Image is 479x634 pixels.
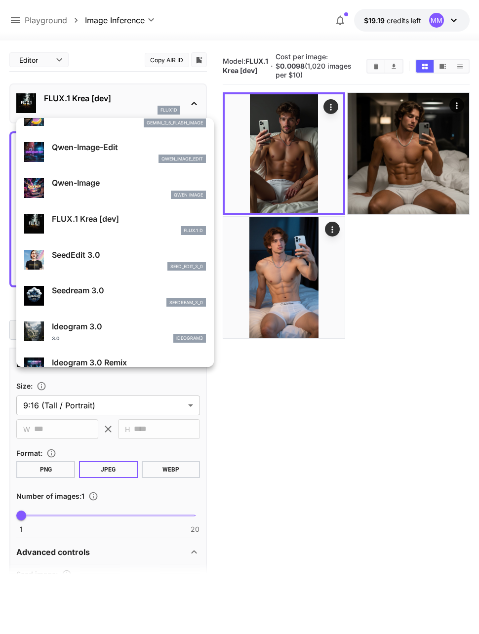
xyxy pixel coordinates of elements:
[170,263,203,270] p: seed_edit_3_0
[52,335,60,342] p: 3.0
[52,320,206,332] p: Ideogram 3.0
[184,227,203,234] p: FLUX.1 D
[174,192,203,198] p: Qwen Image
[24,353,206,383] div: Ideogram 3.0 Remix
[24,245,206,275] div: SeedEdit 3.0seed_edit_3_0
[176,335,203,342] p: ideogram3
[24,173,206,203] div: Qwen-ImageQwen Image
[52,177,206,189] p: Qwen-Image
[147,119,203,126] p: gemini_2_5_flash_image
[24,137,206,167] div: Qwen-Image-Editqwen_image_edit
[169,299,203,306] p: seedream_3_0
[24,280,206,311] div: Seedream 3.0seedream_3_0
[161,156,203,162] p: qwen_image_edit
[52,249,206,261] p: SeedEdit 3.0
[52,213,206,225] p: FLUX.1 Krea [dev]
[52,141,206,153] p: Qwen-Image-Edit
[24,209,206,239] div: FLUX.1 Krea [dev]FLUX.1 D
[24,317,206,347] div: Ideogram 3.03.0ideogram3
[52,357,206,368] p: Ideogram 3.0 Remix
[52,284,206,296] p: Seedream 3.0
